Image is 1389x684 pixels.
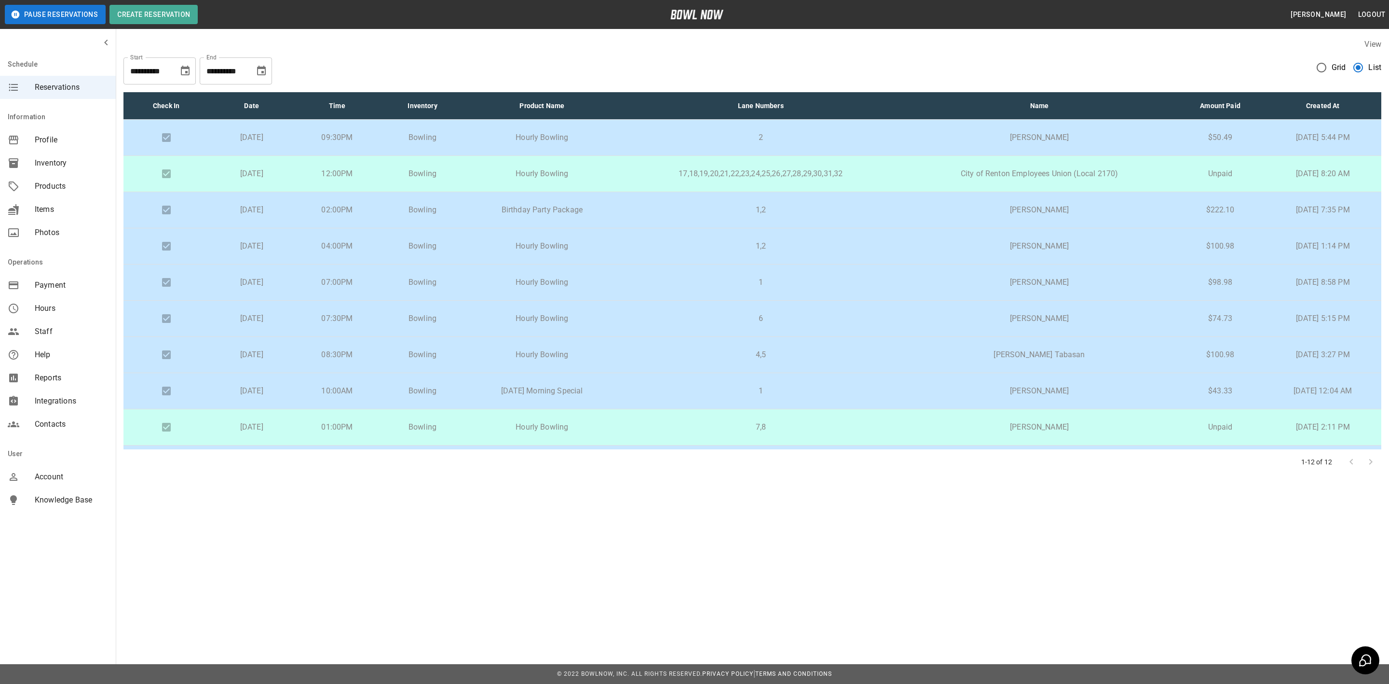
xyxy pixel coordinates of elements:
p: $222.10 [1184,204,1257,216]
th: Time [294,92,380,120]
p: 08:30PM [302,349,372,361]
p: [DATE] 12:04 AM [1272,385,1374,397]
p: [DATE] 8:20 AM [1272,168,1374,180]
p: [PERSON_NAME] [911,240,1169,252]
th: Check In [123,92,209,120]
p: Bowling [387,277,457,288]
p: Unpaid [1184,421,1257,433]
p: Hourly Bowling [473,421,611,433]
p: 07:00PM [302,277,372,288]
p: Hourly Bowling [473,168,611,180]
p: 01:00PM [302,421,372,433]
p: Birthday Party Package [473,204,611,216]
p: 07:30PM [302,313,372,324]
p: [DATE] [217,277,286,288]
th: Name [903,92,1176,120]
p: [DATE] 3:27 PM [1272,349,1374,361]
p: Hourly Bowling [473,277,611,288]
span: Products [35,181,108,192]
p: Hourly Bowling [473,349,611,361]
p: $43.33 [1184,385,1257,397]
p: 1 [626,385,895,397]
span: Photos [35,227,108,238]
p: $100.98 [1184,349,1257,361]
p: [DATE] [217,349,286,361]
p: Bowling [387,240,457,252]
p: 7,8 [626,421,895,433]
p: [DATE] 8:58 PM [1272,277,1374,288]
p: 1,2 [626,240,895,252]
span: Knowledge Base [35,494,108,506]
span: Items [35,204,108,215]
p: [DATE] [217,204,286,216]
p: [PERSON_NAME] [911,421,1169,433]
p: $74.73 [1184,313,1257,324]
p: [DATE] [217,313,286,324]
p: [PERSON_NAME] [911,132,1169,143]
span: Reports [35,372,108,384]
img: logo [670,10,723,19]
p: Hourly Bowling [473,132,611,143]
button: Choose date, selected date is Sep 19, 2025 [176,61,195,81]
span: Inventory [35,157,108,169]
p: 04:00PM [302,240,372,252]
button: [PERSON_NAME] [1287,6,1350,24]
span: Help [35,349,108,361]
p: Bowling [387,132,457,143]
a: Terms and Conditions [755,670,832,677]
th: Product Name [465,92,619,120]
p: $98.98 [1184,277,1257,288]
p: 6 [626,313,895,324]
p: 09:30PM [302,132,372,143]
p: 1-12 of 12 [1301,457,1333,467]
a: Privacy Policy [702,670,753,677]
span: Integrations [35,395,108,407]
th: Created At [1265,92,1382,120]
span: Staff [35,326,108,337]
p: 10:00AM [302,385,372,397]
p: $50.49 [1184,132,1257,143]
p: [PERSON_NAME] [911,385,1169,397]
p: [DATE] 5:44 PM [1272,132,1374,143]
p: 1 [626,277,895,288]
p: $100.98 [1184,240,1257,252]
span: Reservations [35,82,108,93]
p: [DATE] [217,132,286,143]
p: [DATE] [217,385,286,397]
p: [DATE] [217,240,286,252]
p: [DATE] [217,421,286,433]
p: [DATE] 2:11 PM [1272,421,1374,433]
p: Unpaid [1184,168,1257,180]
p: [PERSON_NAME] [911,313,1169,324]
button: Choose date, selected date is Oct 22, 2025 [252,61,271,81]
p: [DATE] 1:14 PM [1272,240,1374,252]
th: Lane Numbers [619,92,903,120]
span: Account [35,471,108,483]
p: Bowling [387,313,457,324]
p: Bowling [387,168,457,180]
p: [PERSON_NAME] [911,277,1169,288]
span: Profile [35,134,108,146]
span: List [1368,62,1381,73]
p: Bowling [387,204,457,216]
label: View [1364,40,1381,49]
button: Create Reservation [109,5,198,24]
span: Grid [1332,62,1346,73]
th: Date [209,92,294,120]
span: Hours [35,303,108,314]
p: Bowling [387,385,457,397]
p: [PERSON_NAME] Tabasan [911,349,1169,361]
p: [DATE] 7:35 PM [1272,204,1374,216]
p: Hourly Bowling [473,240,611,252]
p: [DATE] [217,168,286,180]
p: 17,18,19,20,21,22,23,24,25,26,27,28,29,30,31,32 [626,168,895,180]
p: [DATE] 5:15 PM [1272,313,1374,324]
p: 4,5 [626,349,895,361]
button: Logout [1354,6,1389,24]
p: Bowling [387,421,457,433]
th: Amount Paid [1176,92,1265,120]
p: City of Renton Employees Union (Local 2170) [911,168,1169,180]
span: Payment [35,279,108,291]
p: 1,2 [626,204,895,216]
span: © 2022 BowlNow, Inc. All Rights Reserved. [557,670,702,677]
